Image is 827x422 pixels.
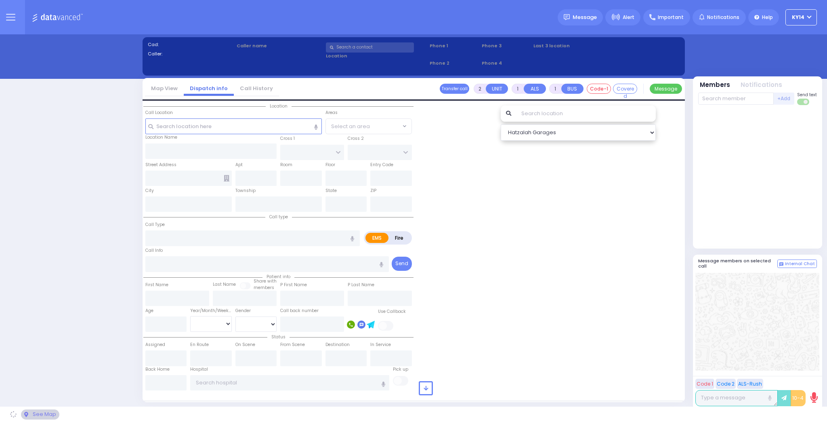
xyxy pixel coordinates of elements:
[326,53,427,59] label: Location
[707,14,739,21] span: Notifications
[280,162,292,168] label: Room
[325,110,338,116] label: Areas
[224,175,229,181] span: Other building occupants
[265,214,292,220] span: Call type
[234,84,279,92] a: Call History
[613,84,637,94] button: Covered
[145,222,165,228] label: Call Type
[388,233,411,243] label: Fire
[430,60,479,67] span: Phone 2
[213,281,236,288] label: Last Name
[695,379,714,389] button: Code 1
[348,282,374,288] label: P Last Name
[561,84,584,94] button: BUS
[564,14,570,20] img: message.svg
[331,122,370,131] span: Select an area
[190,308,232,314] div: Year/Month/Week/Day
[524,84,546,94] button: ALS
[378,308,406,315] label: Use Callback
[797,98,810,106] label: Turn off text
[237,42,323,49] label: Caller name
[779,262,783,266] img: comment-alt.png
[486,84,508,94] button: UNIT
[785,9,817,25] button: KY14
[325,342,350,348] label: Destination
[254,285,274,291] span: members
[148,41,234,48] label: Cad:
[370,342,391,348] label: In Service
[145,308,153,314] label: Age
[370,188,376,194] label: ZIP
[325,162,335,168] label: Floor
[792,14,804,21] span: KY14
[797,92,817,98] span: Send text
[145,134,177,141] label: Location Name
[145,342,165,348] label: Assigned
[658,14,684,21] span: Important
[145,110,173,116] label: Call Location
[430,42,479,49] span: Phone 1
[716,379,736,389] button: Code 2
[762,14,773,21] span: Help
[148,51,234,57] label: Caller:
[737,379,763,389] button: ALS-Rush
[190,342,209,348] label: En Route
[482,60,531,67] span: Phone 4
[267,334,290,340] span: Status
[145,247,163,254] label: Call Info
[235,162,243,168] label: Apt
[184,84,234,92] a: Dispatch info
[145,282,168,288] label: First Name
[145,188,154,194] label: City
[190,366,208,373] label: Hospital
[145,162,176,168] label: Street Address
[440,84,469,94] button: Transfer call
[516,105,656,122] input: Search location
[533,42,607,49] label: Last 3 location
[587,84,611,94] button: Code-1
[623,14,634,21] span: Alert
[365,233,389,243] label: EMS
[573,13,597,21] span: Message
[698,93,774,105] input: Search member
[280,308,319,314] label: Call back number
[741,80,782,90] button: Notifications
[190,375,389,390] input: Search hospital
[650,84,682,94] button: Message
[145,118,322,134] input: Search location here
[145,366,170,373] label: Back Home
[235,308,251,314] label: Gender
[482,42,531,49] span: Phone 3
[370,162,393,168] label: Entry Code
[785,261,815,267] span: Internal Chat
[698,258,777,269] h5: Message members on selected call
[392,257,412,271] button: Send
[777,260,817,268] button: Internal Chat
[235,342,255,348] label: On Scene
[325,188,337,194] label: State
[280,342,305,348] label: From Scene
[348,135,364,142] label: Cross 2
[262,274,294,280] span: Patient info
[21,409,59,420] div: See map
[145,84,184,92] a: Map View
[254,278,277,284] small: Share with
[393,366,408,373] label: Pick up
[280,135,295,142] label: Cross 1
[326,42,414,53] input: Search a contact
[235,188,256,194] label: Township
[32,12,86,22] img: Logo
[700,80,730,90] button: Members
[280,282,307,288] label: P First Name
[266,103,292,109] span: Location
